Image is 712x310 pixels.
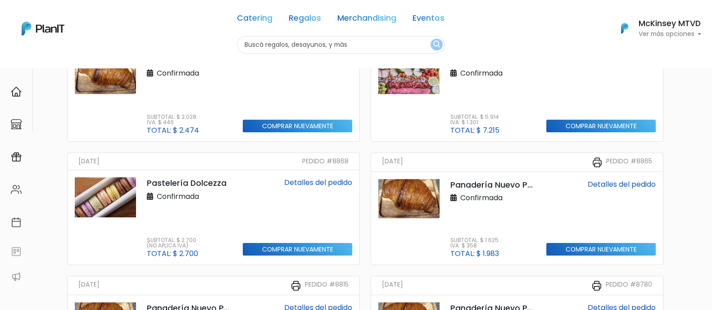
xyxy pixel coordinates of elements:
[147,68,199,79] p: Confirmada
[147,191,199,202] p: Confirmada
[450,114,499,120] p: Subtotal: $ 5.914
[382,280,403,291] small: [DATE]
[11,271,22,282] img: partners-52edf745621dab592f3b2c58e3bca9d71375a7ef29c3b500c9f145b62cc070d4.svg
[22,22,64,36] img: PlanIt Logo
[237,36,444,54] input: Buscá regalos, desayunos, y más
[450,127,499,134] p: Total: $ 7.215
[237,14,272,25] a: Catering
[615,18,635,38] img: PlanIt Logo
[588,179,656,189] a: Detalles del pedido
[243,120,352,133] input: Comprar nuevamente
[78,157,100,166] small: [DATE]
[450,238,499,243] p: Subtotal: $ 1.625
[11,217,22,228] img: calendar-87d922413cdce8b2cf7b7f5f62616a5cf9e4887200fb71536465627b3292af00.svg
[592,157,603,168] img: printer-31133f7acbd7ec30ea1ab4a3b6864c9b5ed483bd8d1a339becc4798053a55bbc.svg
[606,280,652,291] small: Pedido #8780
[11,119,22,130] img: marketplace-4ceaa7011d94191e9ded77b95e3339b90024bf715f7c57f8cf31f2d8c509eaba.svg
[413,14,444,25] a: Eventos
[284,177,352,188] a: Detalles del pedido
[450,179,535,191] p: Panadería Nuevo Pocitos
[147,114,199,120] p: Subtotal: $ 2.028
[78,280,100,291] small: [DATE]
[337,14,396,25] a: Merchandising
[147,120,199,125] p: IVA: $ 446
[591,280,602,291] img: printer-31133f7acbd7ec30ea1ab4a3b6864c9b5ed483bd8d1a339becc4798053a55bbc.svg
[147,238,198,243] p: Subtotal: $ 2.700
[450,193,503,203] p: Confirmada
[11,86,22,97] img: home-e721727adea9d79c4d83392d1f703f7f8bce08238fde08b1acbfd93340b81755.svg
[638,20,701,28] h6: McKinsey MTVD
[450,250,499,257] p: Total: $ 1.983
[75,177,136,217] img: thumb_portada2.jpg
[546,120,656,133] input: Comprar nuevamente
[147,243,198,248] p: (No aplica IVA)
[290,280,301,291] img: printer-31133f7acbd7ec30ea1ab4a3b6864c9b5ed483bd8d1a339becc4798053a55bbc.svg
[378,54,440,94] img: thumb_WhatsApp_Image_2022-05-03_at_13.52.05__1_.jpeg
[289,14,321,25] a: Regalos
[305,280,349,291] small: Pedido #8815
[243,243,352,256] input: Comprar nuevamente
[638,31,701,37] p: Ver más opciones
[450,243,499,248] p: IVA: $ 358
[546,243,656,256] input: Comprar nuevamente
[378,179,440,218] img: thumb_WhatsApp_Image_2023-08-31_at_13.46.34.jpeg
[606,157,652,168] small: Pedido #8865
[609,17,701,40] button: PlanIt Logo McKinsey MTVD Ver más opciones
[450,120,499,125] p: IVA: $ 1.301
[147,250,198,257] p: Total: $ 2.700
[46,9,130,26] div: ¿Necesitás ayuda?
[433,40,440,49] img: search_button-432b6d5273f82d61273b3651a40e1bd1b912527efae98b1b7a1b2c0702e16a8d.svg
[11,152,22,162] img: campaigns-02234683943229c281be62815700db0a1741e53638e28bf9629b52c665b00959.svg
[11,184,22,195] img: people-662611757002400ad9ed0e3c099ab2801c6687ba6c219adb57efc949bc21e19d.svg
[382,157,403,168] small: [DATE]
[302,157,349,166] small: Pedido #8868
[147,127,199,134] p: Total: $ 2.474
[75,54,136,94] img: thumb_WhatsApp_Image_2023-08-31_at_13.46.34.jpeg
[11,246,22,257] img: feedback-78b5a0c8f98aac82b08bfc38622c3050aee476f2c9584af64705fc4e61158814.svg
[147,177,232,189] p: Pastelería Dolcezza
[450,68,503,79] p: Confirmada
